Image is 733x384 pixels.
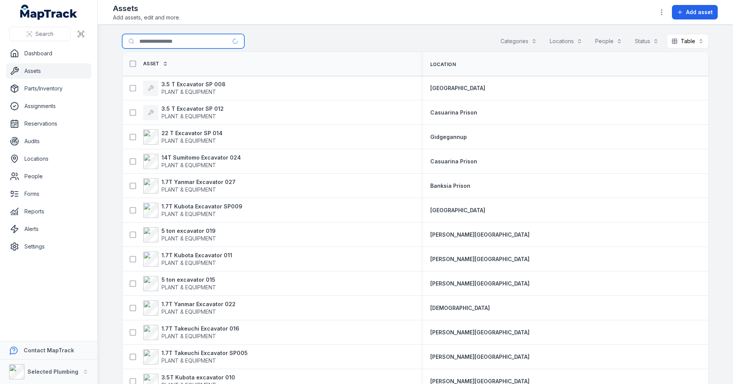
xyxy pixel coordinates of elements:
[430,133,467,141] a: Gidgegannup
[161,81,226,88] strong: 3.5 T Excavator SP 008
[430,329,530,336] span: [PERSON_NAME][GEOGRAPHIC_DATA]
[161,300,236,308] strong: 1.7T Yanmar Excavator 022
[161,154,241,161] strong: 14T Sumitomo Excavator 024
[161,203,242,210] strong: 1.7T Kubota Excavator SP009
[430,109,477,116] a: Casuarina Prison
[161,333,216,339] span: PLANT & EQUIPMENT
[430,353,530,360] span: [PERSON_NAME][GEOGRAPHIC_DATA]
[161,137,216,144] span: PLANT & EQUIPMENT
[496,34,542,48] button: Categories
[430,304,490,312] a: [DEMOGRAPHIC_DATA]
[161,186,216,193] span: PLANT & EQUIPMENT
[143,227,216,242] a: 5 ton excavator 019PLANT & EQUIPMENT
[686,8,713,16] span: Add asset
[161,113,216,119] span: PLANT & EQUIPMENT
[630,34,664,48] button: Status
[6,81,91,96] a: Parts/Inventory
[143,276,216,291] a: 5 ton excavator 015PLANT & EQUIPMENT
[143,203,242,218] a: 1.7T Kubota Excavator SP009PLANT & EQUIPMENT
[430,182,470,189] span: Banksia Prison
[6,169,91,184] a: People
[161,227,216,235] strong: 5 ton excavator 019
[161,276,216,284] strong: 5 ton excavator 015
[430,182,470,190] a: Banksia Prison
[143,252,232,267] a: 1.7T Kubota Excavator 011PLANT & EQUIPMENT
[430,231,530,238] span: [PERSON_NAME][GEOGRAPHIC_DATA]
[430,231,530,239] a: [PERSON_NAME][GEOGRAPHIC_DATA]
[143,61,160,67] span: Asset
[161,211,216,217] span: PLANT & EQUIPMENT
[6,46,91,61] a: Dashboard
[430,305,490,311] span: [DEMOGRAPHIC_DATA]
[27,368,78,375] strong: Selected Plumbing
[143,349,248,365] a: 1.7T Takeuchi Excavator SP005PLANT & EQUIPMENT
[430,256,530,262] span: [PERSON_NAME][GEOGRAPHIC_DATA]
[161,260,216,266] span: PLANT & EQUIPMENT
[161,129,223,137] strong: 22 T Excavator SP 014
[430,158,477,165] span: Casuarina Prison
[161,105,224,113] strong: 3.5 T Excavator SP 012
[143,325,239,340] a: 1.7T Takeuchi Excavator 016PLANT & EQUIPMENT
[161,284,216,290] span: PLANT & EQUIPMENT
[430,207,485,213] span: [GEOGRAPHIC_DATA]
[161,89,216,95] span: PLANT & EQUIPMENT
[161,235,216,242] span: PLANT & EQUIPMENT
[9,27,71,41] button: Search
[6,116,91,131] a: Reservations
[667,34,709,48] button: Table
[24,347,74,353] strong: Contact MapTrack
[430,353,530,361] a: [PERSON_NAME][GEOGRAPHIC_DATA]
[143,81,226,96] a: 3.5 T Excavator SP 008PLANT & EQUIPMENT
[6,186,91,202] a: Forms
[590,34,627,48] button: People
[6,63,91,79] a: Assets
[672,5,718,19] button: Add asset
[36,30,53,38] span: Search
[143,300,236,316] a: 1.7T Yanmar Excavator 022PLANT & EQUIPMENT
[161,357,216,364] span: PLANT & EQUIPMENT
[430,207,485,214] a: [GEOGRAPHIC_DATA]
[143,105,224,120] a: 3.5 T Excavator SP 012PLANT & EQUIPMENT
[161,308,216,315] span: PLANT & EQUIPMENT
[430,85,485,91] span: [GEOGRAPHIC_DATA]
[143,61,168,67] a: Asset
[161,162,216,168] span: PLANT & EQUIPMENT
[143,129,223,145] a: 22 T Excavator SP 014PLANT & EQUIPMENT
[430,84,485,92] a: [GEOGRAPHIC_DATA]
[161,252,232,259] strong: 1.7T Kubota Excavator 011
[113,14,180,21] span: Add assets, edit and more.
[161,349,248,357] strong: 1.7T Takeuchi Excavator SP005
[430,158,477,165] a: Casuarina Prison
[6,134,91,149] a: Audits
[143,178,236,194] a: 1.7T Yanmar Excavator 027PLANT & EQUIPMENT
[6,239,91,254] a: Settings
[6,204,91,219] a: Reports
[545,34,587,48] button: Locations
[6,221,91,237] a: Alerts
[430,280,530,287] a: [PERSON_NAME][GEOGRAPHIC_DATA]
[161,325,239,332] strong: 1.7T Takeuchi Excavator 016
[430,329,530,336] a: [PERSON_NAME][GEOGRAPHIC_DATA]
[430,255,530,263] a: [PERSON_NAME][GEOGRAPHIC_DATA]
[113,3,180,14] h2: Assets
[161,374,235,381] strong: 3.5T Kubota excavator 010
[6,151,91,166] a: Locations
[430,61,456,68] span: Location
[6,98,91,114] a: Assignments
[20,5,77,20] a: MapTrack
[161,178,236,186] strong: 1.7T Yanmar Excavator 027
[430,134,467,140] span: Gidgegannup
[143,154,241,169] a: 14T Sumitomo Excavator 024PLANT & EQUIPMENT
